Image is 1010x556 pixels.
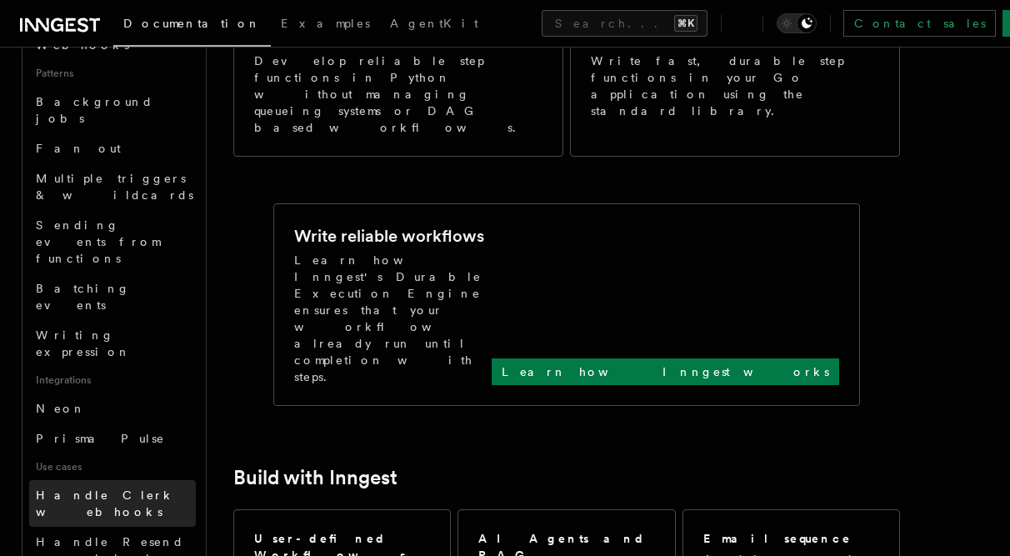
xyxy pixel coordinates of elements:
[29,320,196,367] a: Writing expression
[29,453,196,480] span: Use cases
[29,480,196,527] a: Handle Clerk webhooks
[36,142,121,155] span: Fan out
[294,252,492,385] p: Learn how Inngest's Durable Execution Engine ensures that your workflow already run until complet...
[294,224,484,248] h2: Write reliable workflows
[29,273,196,320] a: Batching events
[843,10,996,37] a: Contact sales
[36,95,153,125] span: Background jobs
[36,172,193,202] span: Multiple triggers & wildcards
[542,10,707,37] button: Search...⌘K
[591,53,879,119] p: Write fast, durable step functions in your Go application using the standard library.
[29,60,196,87] span: Patterns
[36,432,165,445] span: Prisma Pulse
[254,53,542,136] p: Develop reliable step functions in Python without managing queueing systems or DAG based workflows.
[29,367,196,393] span: Integrations
[123,17,261,30] span: Documentation
[36,218,160,265] span: Sending events from functions
[36,488,175,518] span: Handle Clerk webhooks
[674,15,697,32] kbd: ⌘K
[36,328,131,358] span: Writing expression
[29,210,196,273] a: Sending events from functions
[113,5,271,47] a: Documentation
[777,13,817,33] button: Toggle dark mode
[29,87,196,133] a: Background jobs
[29,163,196,210] a: Multiple triggers & wildcards
[492,358,839,385] a: Learn how Inngest works
[36,402,86,415] span: Neon
[36,282,130,312] span: Batching events
[281,17,370,30] span: Examples
[380,5,488,45] a: AgentKit
[29,423,196,453] a: Prisma Pulse
[703,530,852,547] h2: Email sequence
[502,363,829,380] p: Learn how Inngest works
[29,393,196,423] a: Neon
[233,466,397,489] a: Build with Inngest
[29,133,196,163] a: Fan out
[271,5,380,45] a: Examples
[390,17,478,30] span: AgentKit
